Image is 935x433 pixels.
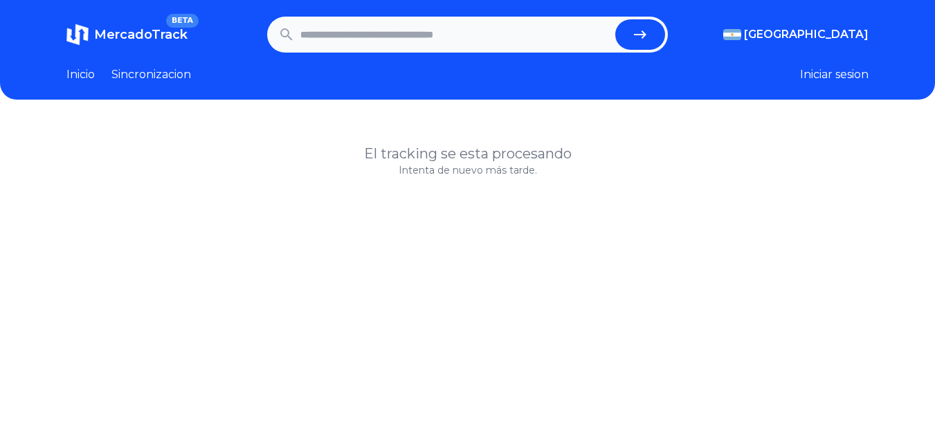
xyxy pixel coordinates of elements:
[744,26,869,43] span: [GEOGRAPHIC_DATA]
[111,66,191,83] a: Sincronizacion
[723,26,869,43] button: [GEOGRAPHIC_DATA]
[66,66,95,83] a: Inicio
[66,144,869,163] h1: El tracking se esta procesando
[66,163,869,177] p: Intenta de nuevo más tarde.
[66,24,188,46] a: MercadoTrackBETA
[94,27,188,42] span: MercadoTrack
[800,66,869,83] button: Iniciar sesion
[66,24,89,46] img: MercadoTrack
[166,14,199,28] span: BETA
[723,29,741,40] img: Argentina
